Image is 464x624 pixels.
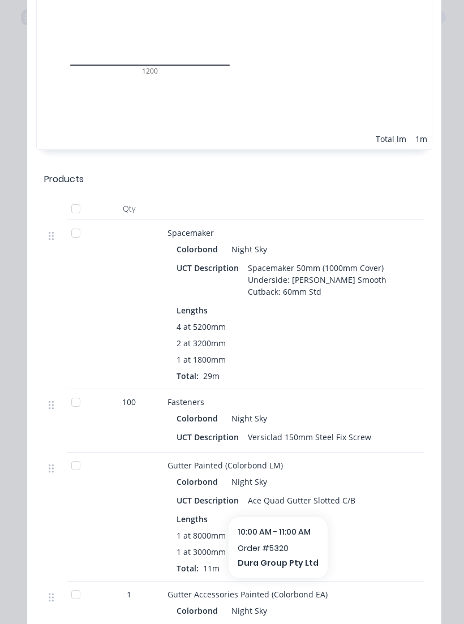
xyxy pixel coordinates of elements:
span: Fasteners [167,397,204,407]
span: 1 at 8000mm [177,530,226,541]
span: Lengths [177,304,208,316]
div: Colorbond [177,474,222,490]
div: Night Sky [227,410,267,427]
div: Night Sky [227,603,267,619]
div: Qty [95,197,163,220]
div: Colorbond [177,603,222,619]
span: Total: [177,563,199,574]
span: 2 at 3200mm [177,337,226,349]
span: 1 at 3000mm [177,546,226,558]
span: Lengths [177,513,208,525]
span: Gutter Accessories Painted (Colorbond EA) [167,589,328,600]
span: 11m [199,563,224,574]
div: Colorbond [177,241,222,257]
span: 100 [122,396,136,408]
div: Spacemaker 50mm (1000mm Cover) Underside: [PERSON_NAME] Smooth Cutback: 60mm Std [243,260,391,300]
span: Gutter Painted (Colorbond LM) [167,460,283,471]
div: UCT Description [177,260,243,276]
div: Ace Quad Gutter Slotted C/B [243,492,360,509]
div: Total lm [376,133,406,145]
span: 29m [199,371,224,381]
span: 1 [127,588,131,600]
div: Versiclad 150mm Steel Fix Screw [243,429,376,445]
span: Total: [177,371,199,381]
span: 4 at 5200mm [177,321,226,333]
div: 1m [415,133,427,145]
span: Spacemaker [167,227,214,238]
div: Colorbond [177,410,222,427]
span: 1 at 1800mm [177,354,226,365]
div: Night Sky [227,241,267,257]
div: UCT Description [177,492,243,509]
div: Products [44,173,84,186]
div: Night Sky [227,474,267,490]
div: UCT Description [177,429,243,445]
